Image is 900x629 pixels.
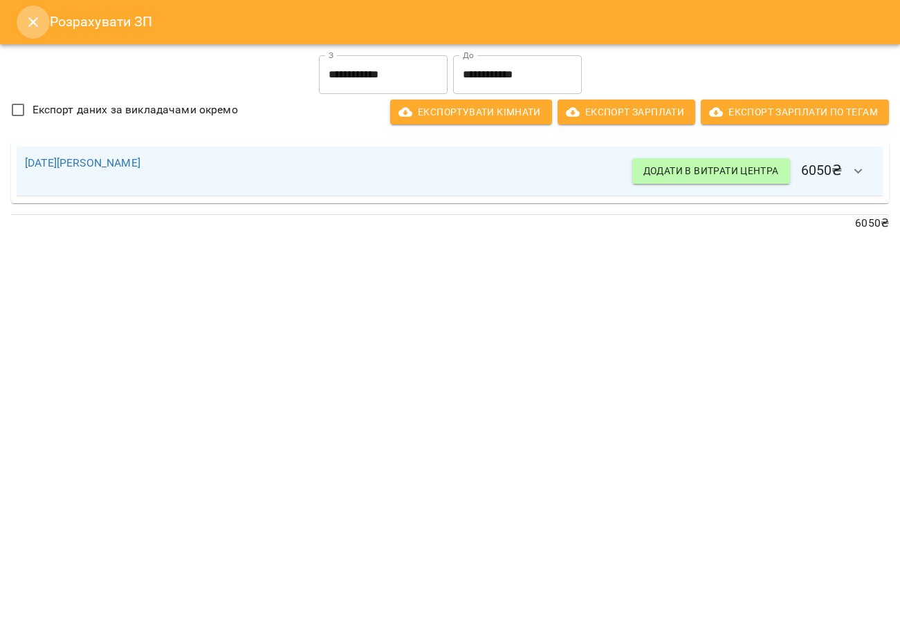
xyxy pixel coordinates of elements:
span: Експорт Зарплати по тегам [712,104,878,120]
p: 6050 ₴ [11,215,889,232]
span: Додати в витрати центра [643,162,779,179]
span: Експорт даних за викладачами окремо [33,102,238,118]
h6: Розрахувати ЗП [50,11,883,32]
h6: 6050 ₴ [632,155,875,188]
span: Експортувати кімнати [401,104,541,120]
button: Експортувати кімнати [390,100,552,124]
button: Експорт Зарплати по тегам [701,100,889,124]
span: Експорт Зарплати [569,104,684,120]
a: [DATE][PERSON_NAME] [25,156,140,169]
button: Додати в витрати центра [632,158,790,183]
button: Close [17,6,50,39]
button: Експорт Зарплати [558,100,695,124]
